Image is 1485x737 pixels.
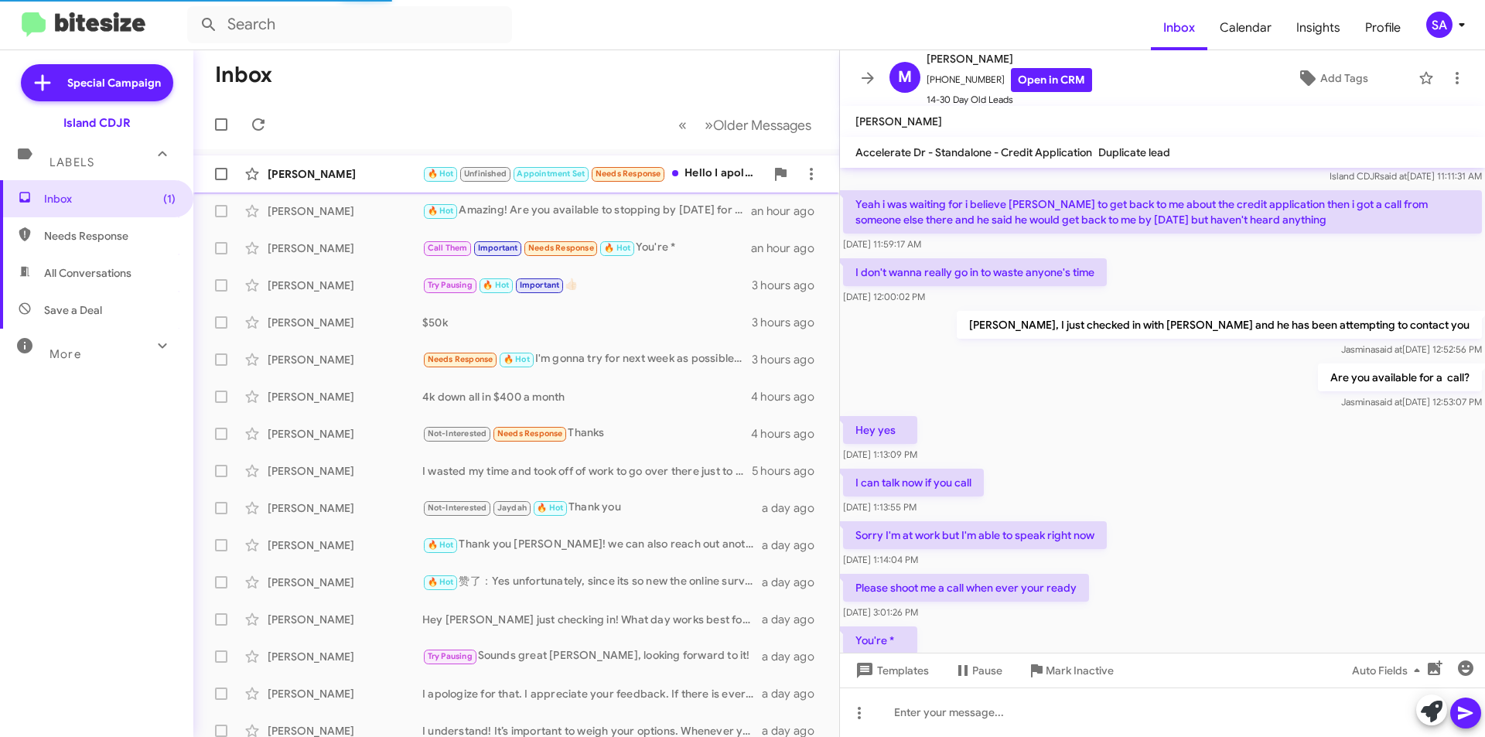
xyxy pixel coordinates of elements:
span: Inbox [1151,5,1207,50]
div: [PERSON_NAME] [268,278,422,293]
span: [PHONE_NUMBER] [927,68,1092,92]
span: Auto Fields [1352,657,1426,684]
span: Add Tags [1320,64,1368,92]
div: [PERSON_NAME] [268,463,422,479]
span: Try Pausing [428,280,473,290]
p: Please shoot me a call when ever your ready [843,574,1089,602]
div: $50k [422,315,752,330]
button: Previous [669,109,696,141]
p: Hey yes [843,416,917,444]
div: Hey [PERSON_NAME] just checking in! What day works best for you to stop by and have an informatio... [422,612,762,627]
div: a day ago [762,686,827,701]
button: Auto Fields [1340,657,1439,684]
span: More [49,347,81,361]
span: Not-Interested [428,428,487,438]
div: a day ago [762,537,827,553]
span: Appointment Set [517,169,585,179]
div: 5 hours ago [752,463,827,479]
input: Search [187,6,512,43]
div: [PERSON_NAME] [268,352,422,367]
span: 🔥 Hot [604,243,630,253]
div: [PERSON_NAME] [268,426,422,442]
span: Jaydah [497,503,527,513]
span: [PERSON_NAME] [927,49,1092,68]
div: 3 hours ago [752,315,827,330]
span: Inbox [44,191,176,206]
span: 🔥 Hot [428,206,454,216]
p: Yeah i was waiting for i believe [PERSON_NAME] to get back to me about the credit application the... [843,190,1482,234]
div: [PERSON_NAME] [268,241,422,256]
div: I'm gonna try for next week as possible not me to do anything or come this week at all [422,350,752,368]
p: [PERSON_NAME], I just checked in with [PERSON_NAME] and he has been attempting to contact you [957,311,1482,339]
span: Needs Response [428,354,493,364]
div: [PERSON_NAME] [268,166,422,182]
div: I wasted my time and took off of work to go over there just to be there for 15mins to tell me $10... [422,463,752,479]
span: Needs Response [596,169,661,179]
span: 🔥 Hot [428,577,454,587]
div: a day ago [762,500,827,516]
span: Jasmina [DATE] 12:53:07 PM [1341,396,1482,408]
div: [PERSON_NAME] [268,203,422,219]
span: Important [520,280,560,290]
div: [PERSON_NAME] [268,389,422,404]
span: [DATE] 1:13:55 PM [843,501,917,513]
div: [PERSON_NAME] [268,686,422,701]
div: a day ago [762,612,827,627]
span: All Conversations [44,265,131,281]
span: Pause [972,657,1002,684]
span: Special Campaign [67,75,161,90]
div: Hello I apologize but i will be running late, so i will arrive at 4:30, is that alright? [422,165,765,183]
div: Sounds great [PERSON_NAME], looking forward to it! [422,647,762,665]
div: Island CDJR [63,115,131,131]
div: Thank you [PERSON_NAME]! we can also reach out another time when you are back from vacation [422,536,762,554]
p: I don't wanna really go in to waste anyone's time [843,258,1107,286]
button: Next [695,109,821,141]
div: a day ago [762,575,827,590]
div: 4 hours ago [751,389,827,404]
span: Mark Inactive [1046,657,1114,684]
span: [DATE] 1:14:04 PM [843,554,918,565]
a: Profile [1353,5,1413,50]
span: Templates [852,657,929,684]
div: a day ago [762,649,827,664]
div: 4 hours ago [751,426,827,442]
span: Jasmina [DATE] 12:52:56 PM [1341,343,1482,355]
button: Add Tags [1252,64,1411,92]
p: You're * [843,626,917,654]
a: Insights [1284,5,1353,50]
span: « [678,115,687,135]
div: SA [1426,12,1453,38]
span: Duplicate lead [1098,145,1170,159]
span: 🔥 Hot [428,169,454,179]
span: [DATE] 12:00:02 PM [843,291,925,302]
h1: Inbox [215,63,272,87]
div: 4k down all in $400 a month [422,389,751,404]
div: [PERSON_NAME] [268,537,422,553]
div: 3 hours ago [752,352,827,367]
span: M [898,65,912,90]
div: 👍🏻 [422,276,752,294]
span: Important [478,243,518,253]
div: You're * [422,239,751,257]
div: [PERSON_NAME] [268,315,422,330]
span: [PERSON_NAME] [855,114,942,128]
a: Calendar [1207,5,1284,50]
span: 🔥 Hot [483,280,509,290]
span: Needs Response [528,243,594,253]
div: 赞了：Yes unfortunately, since its so new the online survey might not register any value yet. Let me... [422,573,762,591]
a: Open in CRM [1011,68,1092,92]
span: 🔥 Hot [504,354,530,364]
span: [DATE] 1:13:09 PM [843,449,917,460]
a: Special Campaign [21,64,173,101]
span: Needs Response [44,228,176,244]
p: Are you available for a call? [1318,363,1482,391]
span: [DATE] 11:59:17 AM [843,238,921,250]
span: said at [1375,343,1402,355]
div: I apologize for that. I appreciate your feedback. If there is every anything we can do to earn yo... [422,686,762,701]
div: an hour ago [751,241,827,256]
span: Labels [49,155,94,169]
span: said at [1375,396,1402,408]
